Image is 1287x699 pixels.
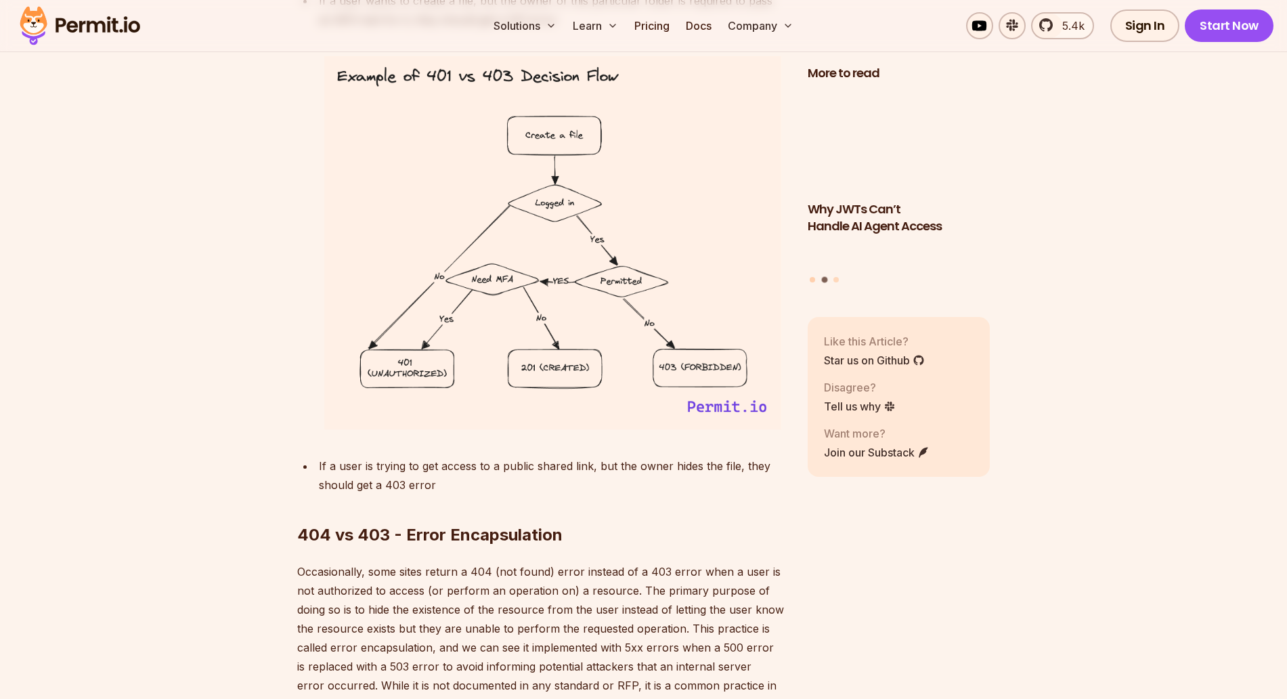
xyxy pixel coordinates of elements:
h3: Why JWTs Can’t Handle AI Agent Access [808,200,990,234]
h2: 404 vs 403 - Error Encapsulation [297,470,786,546]
a: Start Now [1185,9,1273,42]
a: Docs [680,12,717,39]
p: Disagree? [824,379,896,395]
a: Join our Substack [824,444,930,460]
h2: More to read [808,65,990,82]
button: Solutions [488,12,562,39]
a: Pricing [629,12,675,39]
div: Posts [808,90,990,284]
button: Go to slide 2 [821,276,827,282]
p: Want more? [824,425,930,441]
button: Go to slide 1 [810,276,815,282]
li: 2 of 3 [808,90,990,268]
a: Why JWTs Can’t Handle AI Agent AccessWhy JWTs Can’t Handle AI Agent Access [808,90,990,268]
p: Like this Article? [824,333,925,349]
a: Star us on Github [824,352,925,368]
img: Why JWTs Can’t Handle AI Agent Access [808,90,990,193]
img: image.png [319,51,786,435]
button: Learn [567,12,624,39]
a: Tell us why [824,398,896,414]
a: Sign In [1110,9,1180,42]
button: Company [722,12,799,39]
a: 5.4k [1031,12,1094,39]
p: If a user is trying to get access to a public shared link, but the owner hides the file, they sho... [319,457,786,494]
img: Permit logo [14,3,146,49]
button: Go to slide 3 [833,276,839,282]
span: 5.4k [1054,18,1085,34]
